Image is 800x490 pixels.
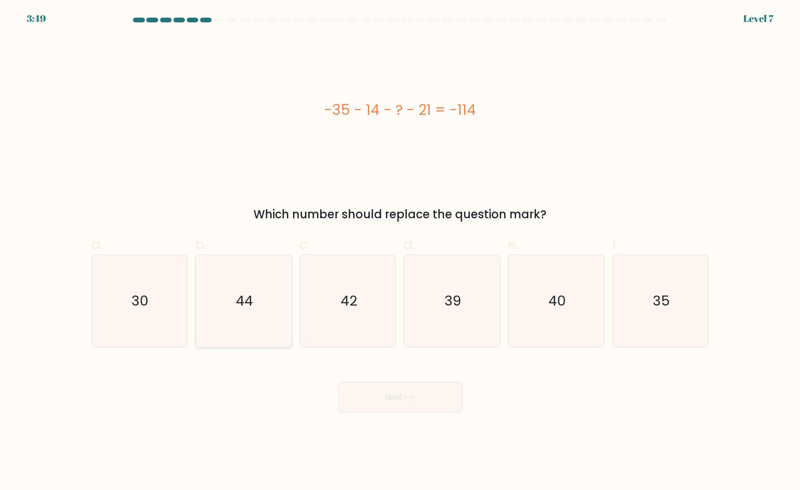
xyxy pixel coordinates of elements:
text: 35 [653,291,670,310]
text: 39 [445,291,461,310]
button: Next [338,382,462,412]
text: 44 [236,291,253,310]
span: c. [300,235,310,254]
div: 3:49 [27,11,46,26]
div: -35 - 14 - ? - 21 = -114 [91,99,709,121]
text: 40 [548,291,566,310]
span: b. [195,235,207,254]
text: 30 [132,291,149,310]
span: d. [404,235,415,254]
div: Which number should replace the question mark? [97,206,703,223]
span: f. [612,235,619,254]
span: e. [508,235,518,254]
span: a. [91,235,103,254]
div: Level 7 [743,11,773,26]
text: 42 [341,291,357,310]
